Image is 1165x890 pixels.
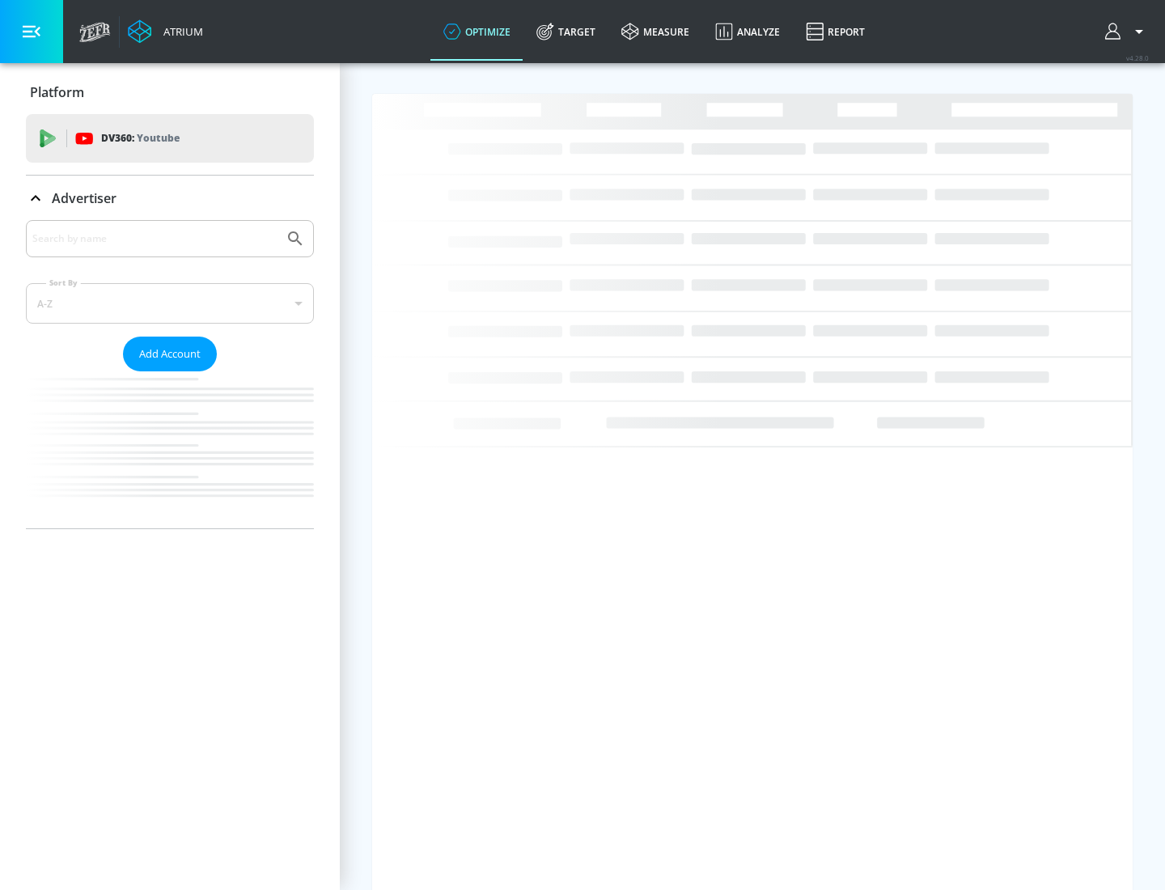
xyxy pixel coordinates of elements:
[46,278,81,288] label: Sort By
[26,176,314,221] div: Advertiser
[793,2,878,61] a: Report
[26,283,314,324] div: A-Z
[123,337,217,371] button: Add Account
[26,371,314,528] nav: list of Advertiser
[1126,53,1149,62] span: v 4.28.0
[52,189,116,207] p: Advertiser
[26,114,314,163] div: DV360: Youtube
[523,2,608,61] a: Target
[430,2,523,61] a: optimize
[128,19,203,44] a: Atrium
[608,2,702,61] a: measure
[26,70,314,115] div: Platform
[101,129,180,147] p: DV360:
[157,24,203,39] div: Atrium
[26,220,314,528] div: Advertiser
[32,228,277,249] input: Search by name
[139,345,201,363] span: Add Account
[137,129,180,146] p: Youtube
[702,2,793,61] a: Analyze
[30,83,84,101] p: Platform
